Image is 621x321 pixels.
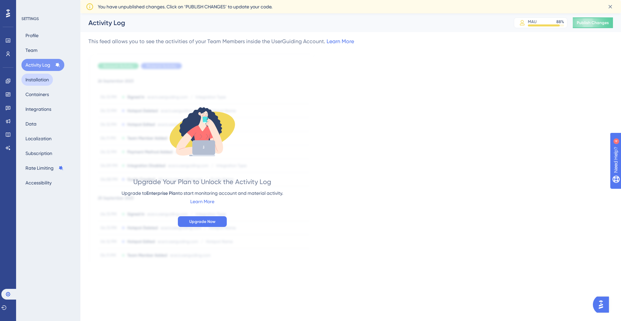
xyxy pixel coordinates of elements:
[593,295,613,315] iframe: UserGuiding AI Assistant Launcher
[21,162,68,174] button: Rate Limiting
[190,199,214,204] a: Learn More
[133,177,271,186] div: Upgrade Your Plan to Unlock the Activity Log
[88,18,497,27] div: Activity Log
[88,37,354,46] div: This feed allows you to see the activities of your Team Members inside the UserGuiding Account.
[21,177,56,189] button: Accessibility
[178,216,227,227] button: Upgrade Now
[122,189,283,197] div: Upgrade to to start monitoring account and material activity.
[577,20,609,25] span: Publish Changes
[21,103,55,115] button: Integrations
[21,147,56,159] button: Subscription
[189,219,215,224] span: Upgrade Now
[21,29,43,42] button: Profile
[528,19,537,24] div: MAU
[21,118,41,130] button: Data
[21,88,53,100] button: Containers
[21,44,42,56] button: Team
[47,3,49,9] div: 4
[21,59,64,71] button: Activity Log
[573,17,613,28] button: Publish Changes
[98,3,272,11] span: You have unpublished changes. Click on ‘PUBLISH CHANGES’ to update your code.
[21,16,76,21] div: SETTINGS
[21,133,56,145] button: Localization
[21,74,53,86] button: Installation
[327,38,354,45] a: Learn More
[556,19,564,24] div: 88 %
[146,190,178,196] span: Enterprise Plan
[16,2,42,10] span: Need Help?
